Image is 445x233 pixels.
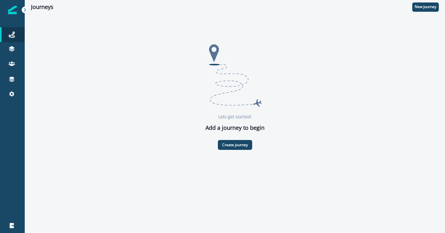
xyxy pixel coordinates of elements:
[206,41,265,110] img: Journey
[222,143,248,147] p: Create journey
[412,2,439,12] button: New journey
[218,140,252,150] button: Create journey
[8,6,17,14] img: Inflection
[206,124,265,132] p: Add a journey to begin
[31,4,53,11] h1: Journeys
[218,113,252,120] p: Lets get started!
[415,5,436,9] p: New journey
